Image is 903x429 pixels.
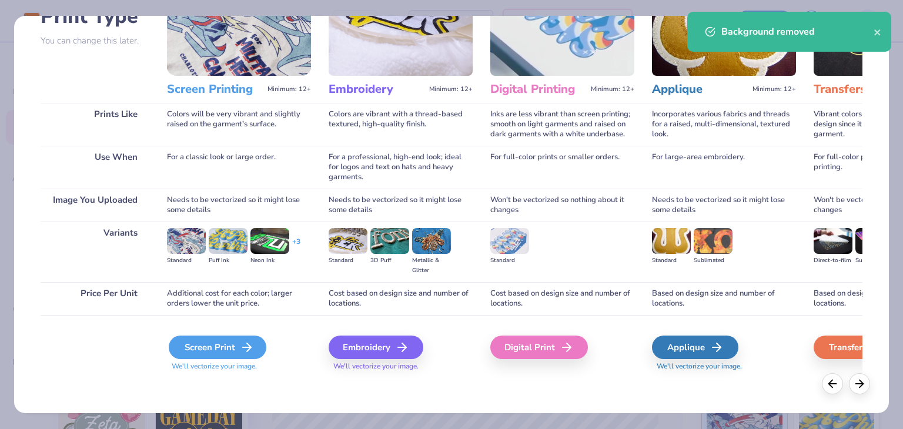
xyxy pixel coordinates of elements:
img: Supacolor [855,228,894,254]
div: Cost based on design size and number of locations. [490,282,634,315]
div: Image You Uploaded [41,189,149,222]
div: Embroidery [329,336,423,359]
span: Minimum: 12+ [429,85,473,93]
div: Transfers [814,336,900,359]
span: Minimum: 12+ [591,85,634,93]
div: For a classic look or large order. [167,146,311,189]
div: For large-area embroidery. [652,146,796,189]
img: Direct-to-film [814,228,852,254]
div: Background removed [721,25,874,39]
span: We'll vectorize your image. [652,361,796,371]
div: Price Per Unit [41,282,149,315]
div: 3D Puff [370,256,409,266]
div: Sublimated [694,256,733,266]
span: Minimum: 12+ [752,85,796,93]
p: You can change this later. [41,36,149,46]
img: Puff Ink [209,228,248,254]
div: Standard [490,256,529,266]
div: Needs to be vectorized so it might lose some details [167,189,311,222]
div: Supacolor [855,256,894,266]
img: Neon Ink [250,228,289,254]
div: Colors are vibrant with a thread-based textured, high-quality finish. [329,103,473,146]
img: Metallic & Glitter [412,228,451,254]
img: Standard [652,228,691,254]
div: Incorporates various fabrics and threads for a raised, multi-dimensional, textured look. [652,103,796,146]
div: For full-color prints or smaller orders. [490,146,634,189]
button: close [874,25,882,39]
h3: Applique [652,82,748,97]
span: We'll vectorize your image. [329,361,473,371]
div: Standard [329,256,367,266]
h3: Digital Printing [490,82,586,97]
div: Based on design size and number of locations. [652,282,796,315]
div: Prints Like [41,103,149,146]
img: Sublimated [694,228,733,254]
div: Needs to be vectorized so it might lose some details [652,189,796,222]
div: Screen Print [169,336,266,359]
div: For a professional, high-end look; ideal for logos and text on hats and heavy garments. [329,146,473,189]
div: Puff Ink [209,256,248,266]
img: Standard [329,228,367,254]
div: Neon Ink [250,256,289,266]
div: + 3 [292,237,300,257]
span: We'll vectorize your image. [167,361,311,371]
h3: Screen Printing [167,82,263,97]
span: Minimum: 12+ [267,85,311,93]
div: Applique [652,336,738,359]
h3: Embroidery [329,82,424,97]
div: Digital Print [490,336,588,359]
img: 3D Puff [370,228,409,254]
div: Colors will be very vibrant and slightly raised on the garment's surface. [167,103,311,146]
img: Standard [490,228,529,254]
div: Needs to be vectorized so it might lose some details [329,189,473,222]
div: Standard [167,256,206,266]
img: Standard [167,228,206,254]
div: Metallic & Glitter [412,256,451,276]
div: Direct-to-film [814,256,852,266]
div: Inks are less vibrant than screen printing; smooth on light garments and raised on dark garments ... [490,103,634,146]
div: Variants [41,222,149,282]
div: Cost based on design size and number of locations. [329,282,473,315]
div: Won't be vectorized so nothing about it changes [490,189,634,222]
div: Use When [41,146,149,189]
div: Standard [652,256,691,266]
div: Additional cost for each color; larger orders lower the unit price. [167,282,311,315]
